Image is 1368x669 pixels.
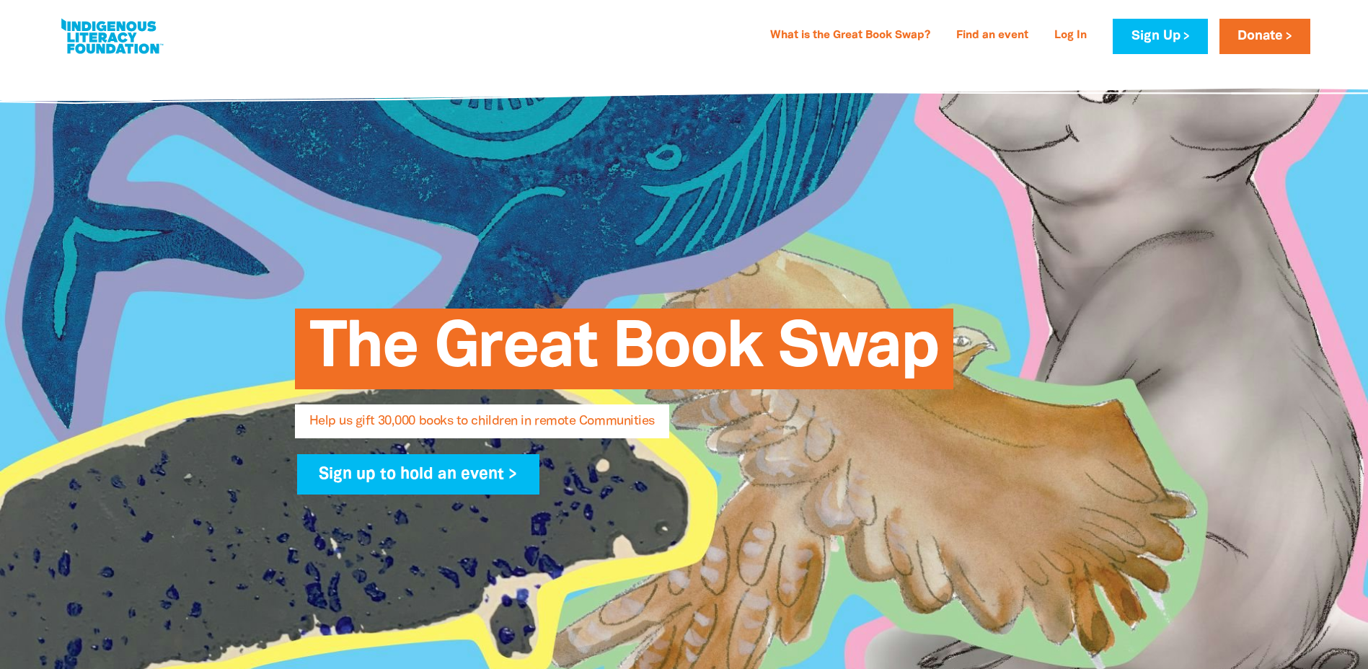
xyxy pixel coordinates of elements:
a: What is the Great Book Swap? [762,25,939,48]
a: Find an event [948,25,1037,48]
a: Donate [1219,19,1310,54]
a: Sign Up [1113,19,1207,54]
span: Help us gift 30,000 books to children in remote Communities [309,415,655,438]
span: The Great Book Swap [309,319,939,389]
a: Sign up to hold an event > [297,454,540,495]
a: Log In [1046,25,1095,48]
